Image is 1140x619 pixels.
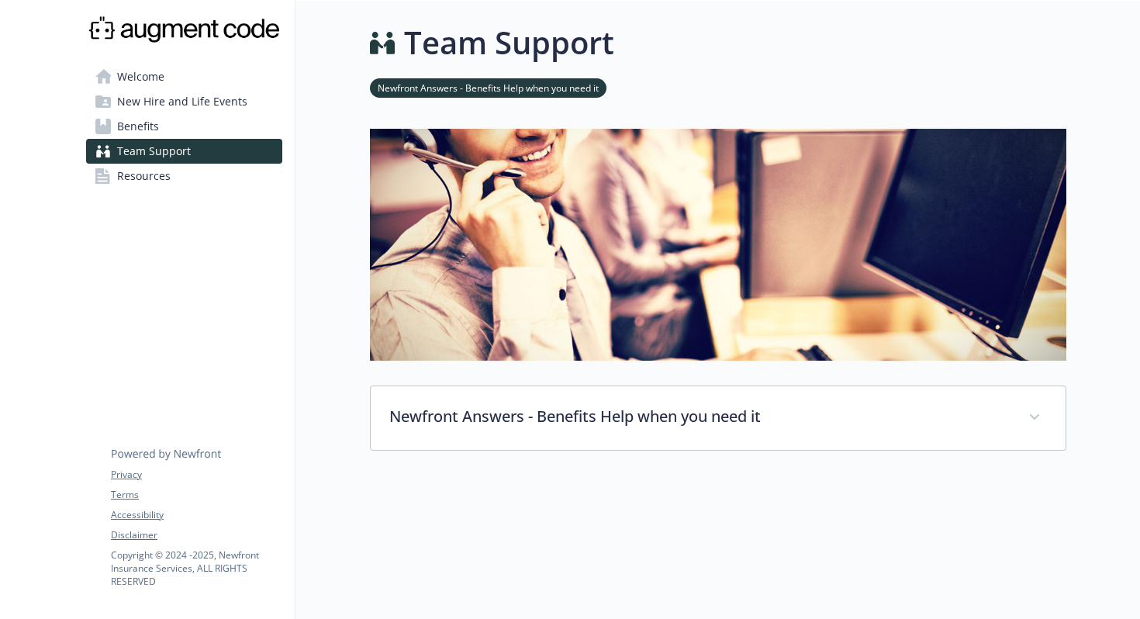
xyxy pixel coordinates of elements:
[111,488,282,502] a: Terms
[117,164,171,188] span: Resources
[111,508,282,522] a: Accessibility
[86,64,282,89] a: Welcome
[111,548,282,588] p: Copyright © 2024 - 2025 , Newfront Insurance Services, ALL RIGHTS RESERVED
[86,164,282,188] a: Resources
[111,468,282,482] a: Privacy
[117,89,247,114] span: New Hire and Life Events
[86,139,282,164] a: Team Support
[86,89,282,114] a: New Hire and Life Events
[404,19,614,66] h1: Team Support
[117,64,164,89] span: Welcome
[371,386,1066,450] div: Newfront Answers - Benefits Help when you need it
[86,114,282,139] a: Benefits
[370,80,606,95] a: Newfront Answers - Benefits Help when you need it
[111,528,282,542] a: Disclaimer
[117,114,159,139] span: Benefits
[370,129,1066,361] img: team support page banner
[117,139,191,164] span: Team Support
[389,405,1010,428] p: Newfront Answers - Benefits Help when you need it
